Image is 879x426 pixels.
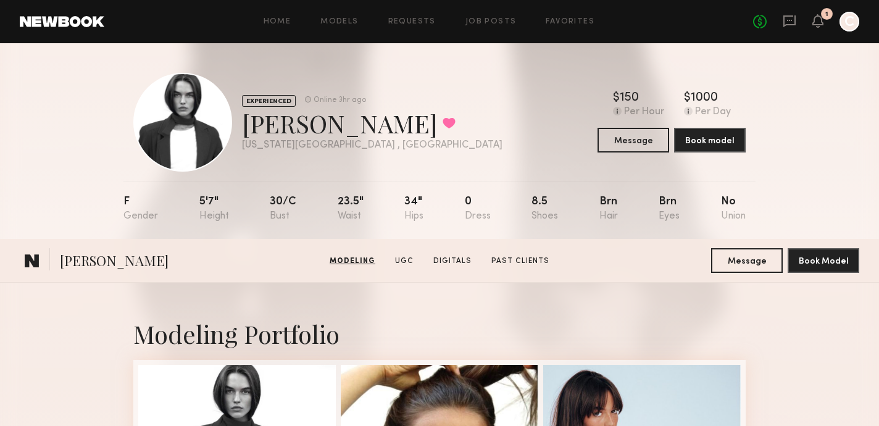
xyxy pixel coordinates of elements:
div: 1000 [691,92,718,104]
a: UGC [390,256,419,267]
div: 1 [825,11,828,18]
div: EXPERIENCED [242,95,296,107]
div: $ [613,92,620,104]
div: F [123,196,158,222]
div: [PERSON_NAME] [242,107,502,140]
div: Brn [659,196,680,222]
a: C [839,12,859,31]
div: 23.5" [338,196,364,222]
div: 8.5 [531,196,558,222]
div: 5'7" [199,196,229,222]
div: [US_STATE][GEOGRAPHIC_DATA] , [GEOGRAPHIC_DATA] [242,140,502,151]
div: 0 [465,196,491,222]
a: Book Model [788,255,859,265]
button: Message [711,248,783,273]
a: Past Clients [486,256,554,267]
div: Per Hour [624,107,664,118]
div: No [721,196,746,222]
div: 34" [404,196,423,222]
div: 150 [620,92,639,104]
span: [PERSON_NAME] [60,251,169,273]
a: Requests [388,18,436,26]
a: Home [264,18,291,26]
button: Book Model [788,248,859,273]
button: Book model [674,128,746,152]
button: Message [598,128,669,152]
a: Job Posts [465,18,517,26]
div: 30/c [270,196,296,222]
a: Models [320,18,358,26]
div: Per Day [695,107,731,118]
a: Digitals [428,256,477,267]
div: Modeling Portfolio [133,317,746,350]
div: $ [684,92,691,104]
div: Brn [599,196,618,222]
a: Modeling [325,256,380,267]
a: Favorites [546,18,594,26]
div: Online 3hr ago [314,96,366,104]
